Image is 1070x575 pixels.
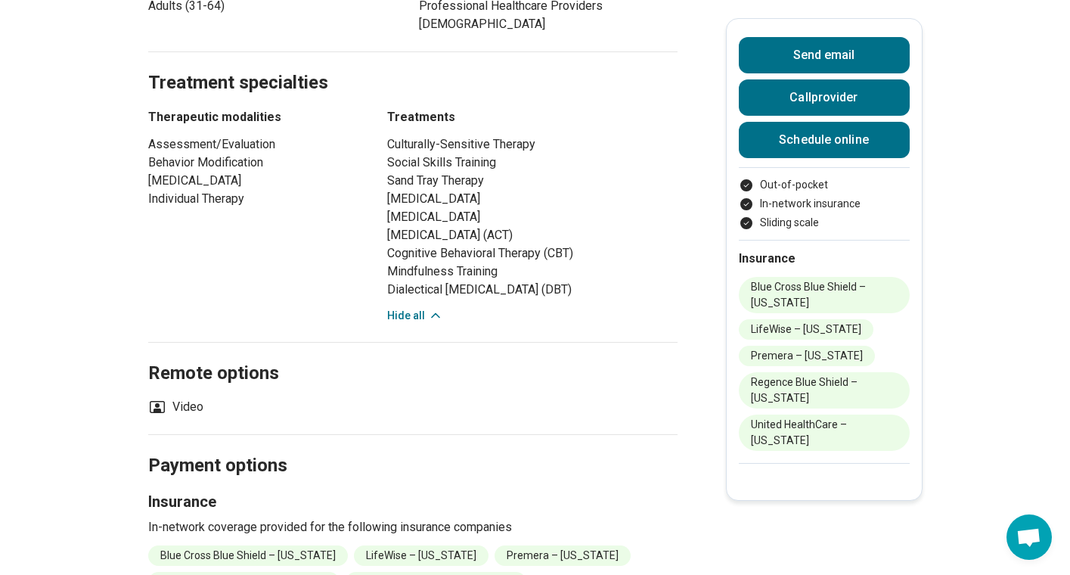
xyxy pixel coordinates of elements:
[387,172,678,190] li: Sand Tray Therapy
[387,208,678,226] li: [MEDICAL_DATA]
[739,177,910,231] ul: Payment options
[419,15,678,33] li: [DEMOGRAPHIC_DATA]
[739,196,910,212] li: In-network insurance
[387,308,443,324] button: Hide all
[148,154,360,172] li: Behavior Modification
[739,250,910,268] h2: Insurance
[739,37,910,73] button: Send email
[387,135,678,154] li: Culturally-Sensitive Therapy
[387,226,678,244] li: [MEDICAL_DATA] (ACT)
[387,263,678,281] li: Mindfulness Training
[739,319,873,340] li: LifeWise – [US_STATE]
[739,372,910,409] li: Regence Blue Shield – [US_STATE]
[148,325,678,387] h2: Remote options
[148,491,678,512] h3: Insurance
[1006,514,1052,560] div: Open chat
[148,545,348,566] li: Blue Cross Blue Shield – [US_STATE]
[148,190,360,208] li: Individual Therapy
[148,108,360,126] h3: Therapeutic modalities
[739,346,875,366] li: Premera – [US_STATE]
[354,545,488,566] li: LifeWise – [US_STATE]
[739,277,910,313] li: Blue Cross Blue Shield – [US_STATE]
[387,281,678,299] li: Dialectical [MEDICAL_DATA] (DBT)
[148,518,678,536] p: In-network coverage provided for the following insurance companies
[739,177,910,193] li: Out-of-pocket
[148,34,678,96] h2: Treatment specialties
[495,545,631,566] li: Premera – [US_STATE]
[148,398,203,416] li: Video
[739,415,910,451] li: United HealthCare – [US_STATE]
[387,190,678,208] li: [MEDICAL_DATA]
[387,154,678,172] li: Social Skills Training
[387,108,678,126] h3: Treatments
[739,122,910,158] a: Schedule online
[148,172,360,190] li: [MEDICAL_DATA]
[148,135,360,154] li: Assessment/Evaluation
[739,79,910,116] button: Callprovider
[387,244,678,263] li: Cognitive Behavioral Therapy (CBT)
[739,215,910,231] li: Sliding scale
[148,417,678,479] h2: Payment options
